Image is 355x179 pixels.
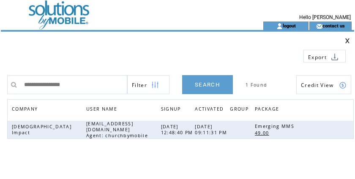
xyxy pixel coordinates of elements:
span: 49.00 [255,130,271,136]
span: Show filters [132,81,147,89]
img: download.png [331,53,339,61]
span: 1 Found [246,82,267,88]
img: credits.png [339,81,347,89]
span: [DEMOGRAPHIC_DATA] Impact [12,124,71,136]
span: ACTIVATED [195,104,226,116]
span: [DATE] 09:11:31 PM [195,124,229,136]
a: Filter [127,75,169,94]
span: COMPANY [12,104,40,116]
img: filters.png [151,76,159,95]
a: PACKAGE [255,104,283,116]
a: Credit View [296,75,351,94]
span: Emerging MMS [255,123,296,129]
span: PACKAGE [255,104,281,116]
span: USER NAME [86,104,119,116]
a: 49.00 [255,129,273,136]
a: ACTIVATED [195,104,228,116]
span: Show Credits View [301,81,334,89]
span: Hello [PERSON_NAME] [299,14,351,20]
span: [EMAIL_ADDRESS][DOMAIN_NAME] Agent: churchbymobile [86,121,150,138]
a: GROUP [230,104,253,116]
span: GROUP [230,104,251,116]
a: COMPANY [12,106,40,111]
a: SIGNUP [161,106,183,111]
a: logout [283,23,296,28]
img: contact_us_icon.gif [316,23,322,30]
a: USER NAME [86,106,119,111]
a: Export [303,50,346,62]
a: contact us [322,23,345,28]
a: SEARCH [182,75,233,94]
span: [DATE] 12:48:40 PM [161,124,195,136]
span: Export to csv file [308,54,327,61]
img: account_icon.gif [276,23,283,30]
span: SIGNUP [161,104,183,116]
